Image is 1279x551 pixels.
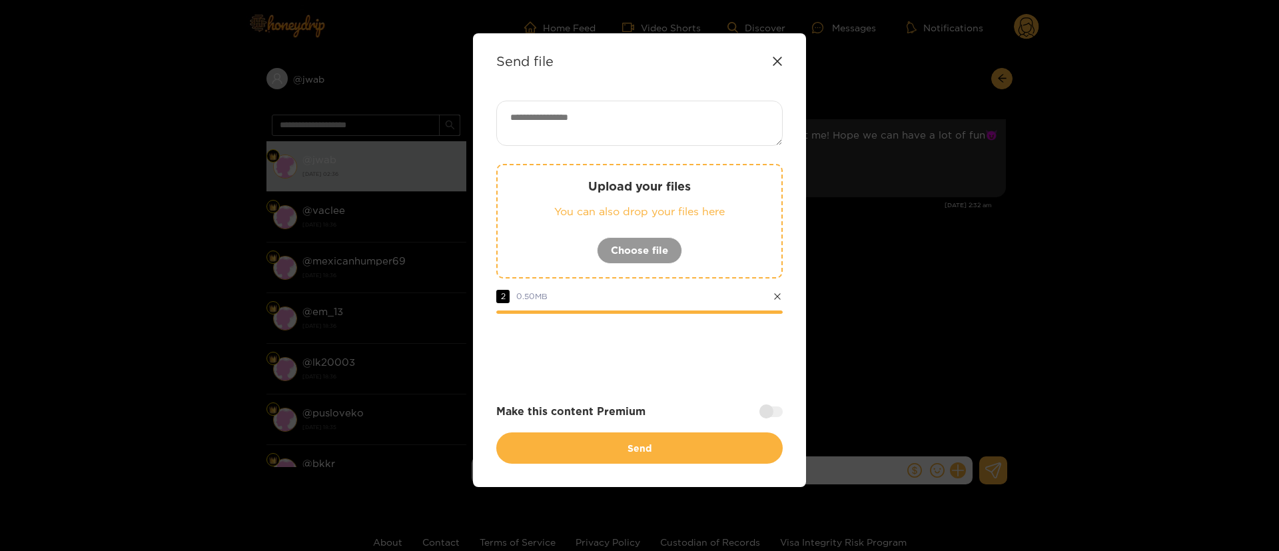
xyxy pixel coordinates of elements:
[496,290,510,303] span: 2
[516,292,548,300] span: 0.50 MB
[524,204,755,219] p: You can also drop your files here
[524,179,755,194] p: Upload your files
[496,432,783,464] button: Send
[597,237,682,264] button: Choose file
[496,53,554,69] strong: Send file
[496,404,645,419] strong: Make this content Premium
